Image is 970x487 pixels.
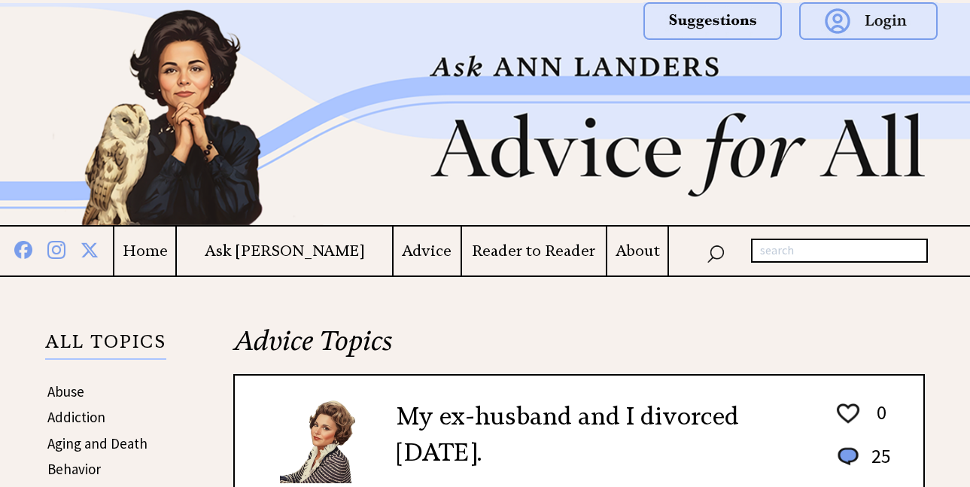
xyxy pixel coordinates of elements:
[864,400,892,442] td: 0
[394,242,461,260] a: Advice
[47,238,65,259] img: instagram%20blue.png
[607,242,667,260] a: About
[751,239,928,263] input: search
[233,323,925,374] h2: Advice Topics
[45,333,166,359] p: ALL TOPICS
[47,460,101,478] a: Behavior
[114,242,175,260] a: Home
[14,238,32,259] img: facebook%20blue.png
[47,408,105,426] a: Addiction
[81,239,99,259] img: x%20blue.png
[643,2,782,40] img: suggestions.png
[835,400,862,427] img: heart_outline%201.png
[707,242,725,263] img: search_nav.png
[397,398,822,470] h2: My ex-husband and I divorced [DATE].
[280,398,374,483] img: Ann6%20v2%20small.png
[799,2,938,40] img: login.png
[864,443,892,483] td: 25
[835,445,862,469] img: message_round%201.png
[47,434,147,452] a: Aging and Death
[177,242,391,260] a: Ask [PERSON_NAME]
[462,242,606,260] a: Reader to Reader
[47,382,84,400] a: Abuse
